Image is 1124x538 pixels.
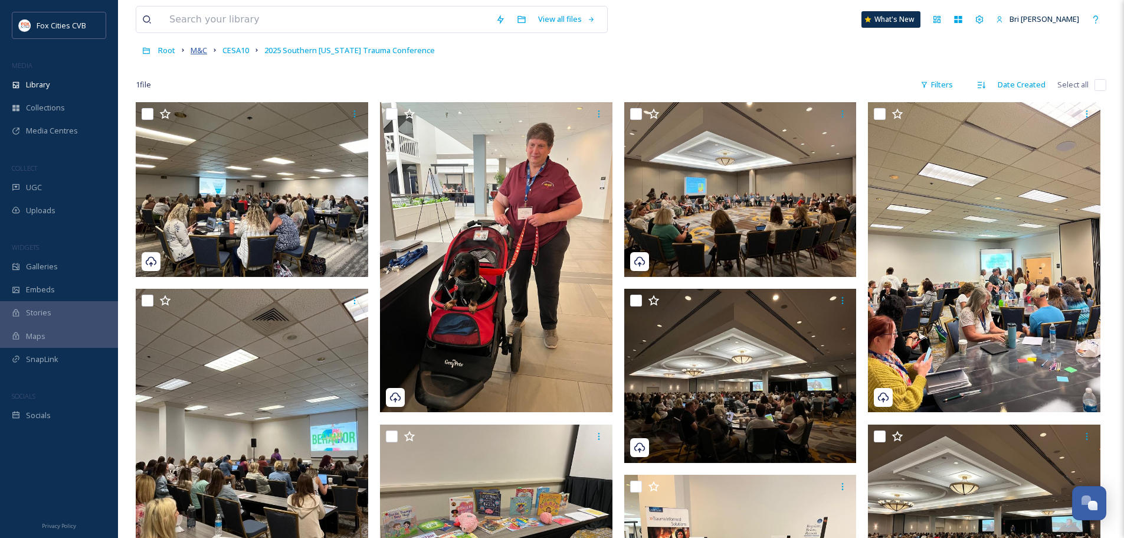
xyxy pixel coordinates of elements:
a: Bri [PERSON_NAME] [990,8,1085,31]
input: Search your library [163,6,490,32]
span: Select all [1057,79,1089,90]
span: Privacy Policy [42,522,76,530]
span: Root [158,45,175,56]
img: 2025 Southern Wisconsin Trauma Conference (11).jpg [380,102,612,412]
img: 2025 Southern Wisconsin Trauma Conference (10).jpg [624,102,857,277]
span: M&C [191,45,207,56]
span: SOCIALS [12,392,35,400]
span: Bri [PERSON_NAME] [1010,14,1079,24]
a: 2025 Southern [US_STATE] Trauma Conference [264,43,435,57]
a: M&C [191,43,207,57]
span: UGC [26,182,42,193]
img: images.png [19,19,31,31]
span: COLLECT [12,164,37,172]
img: 2025 Southern Wisconsin Trauma Conference (12).jpg [136,102,368,277]
span: WIDGETS [12,243,39,252]
img: 2025 Southern Wisconsin Trauma Conference (6).jpg [624,289,857,464]
span: Collections [26,102,65,113]
span: Galleries [26,261,58,272]
span: Maps [26,331,45,342]
img: 2025 Southern Wisconsin Trauma Conference (9).jpg [868,102,1100,412]
span: Uploads [26,205,55,216]
a: Root [158,43,175,57]
span: Media Centres [26,125,78,136]
div: Date Created [992,73,1051,96]
span: Socials [26,410,51,421]
a: What's New [861,11,920,28]
a: CESA10 [222,43,249,57]
span: MEDIA [12,61,32,70]
a: View all files [532,8,601,31]
span: 1 file [136,79,151,90]
a: Privacy Policy [42,518,76,532]
span: Fox Cities CVB [37,20,86,31]
button: Open Chat [1072,486,1106,520]
span: Embeds [26,284,55,295]
span: Stories [26,307,51,318]
div: Filters [915,73,959,96]
span: 2025 Southern [US_STATE] Trauma Conference [264,45,435,56]
span: CESA10 [222,45,249,56]
span: Library [26,79,50,90]
span: SnapLink [26,354,58,365]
